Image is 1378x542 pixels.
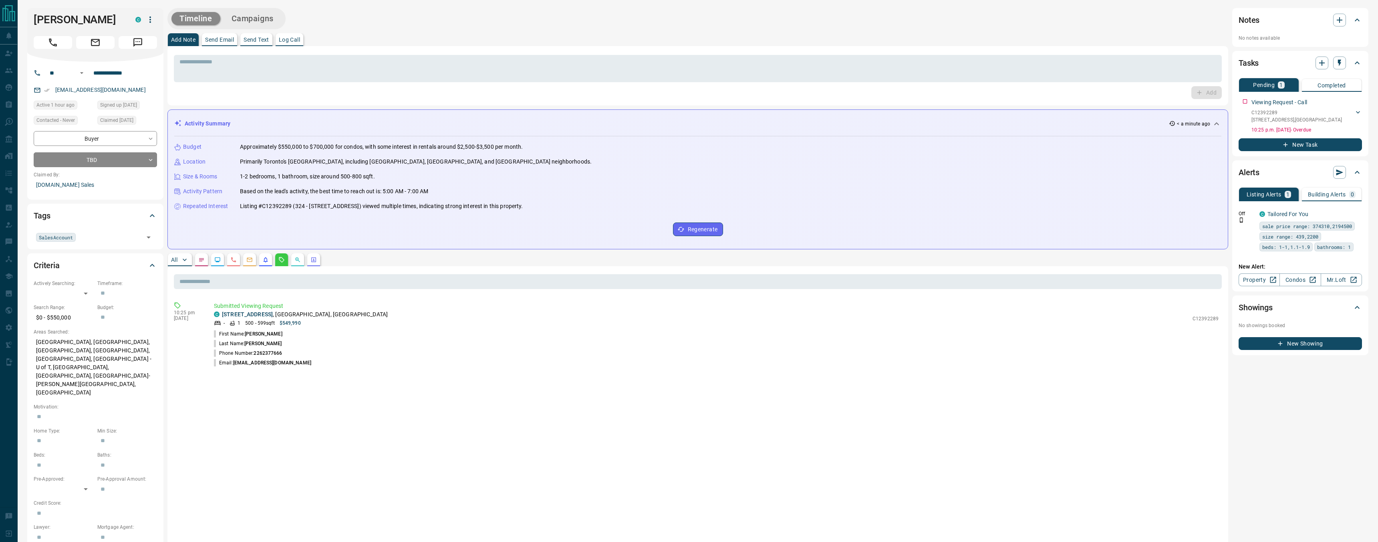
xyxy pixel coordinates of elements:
p: Activity Summary [185,119,230,128]
p: Completed [1318,83,1346,88]
div: C12392289[STREET_ADDRESS],[GEOGRAPHIC_DATA] [1251,107,1362,125]
span: Active 1 hour ago [36,101,75,109]
p: < a minute ago [1177,120,1210,127]
svg: Emails [246,257,253,263]
p: C12392289 [1193,315,1219,322]
p: Building Alerts [1308,192,1346,197]
p: Based on the lead's activity, the best time to reach out is: 5:00 AM - 7:00 AM [240,187,428,196]
button: Open [143,232,154,243]
p: $0 - $550,000 [34,311,93,324]
p: Log Call [279,37,300,42]
p: 1 [1279,82,1283,88]
button: Timeline [171,12,220,25]
p: 10:25 pm [174,310,202,315]
p: First Name: [214,330,282,338]
p: $549,990 [280,320,301,327]
span: Signed up [DATE] [100,101,137,109]
a: [STREET_ADDRESS] [222,311,273,318]
h1: [PERSON_NAME] [34,13,123,26]
p: Min Size: [97,427,157,435]
a: Mr.Loft [1321,273,1362,286]
p: [DOMAIN_NAME] Sales [34,178,157,192]
p: 1-2 bedrooms, 1 bathroom, size around 500-800 sqft. [240,172,375,181]
svg: Lead Browsing Activity [214,257,221,263]
p: 1 [1286,192,1289,197]
svg: Agent Actions [310,257,317,263]
p: Listing #C12392289 (324 - [STREET_ADDRESS]) viewed multiple times, indicating strong interest in ... [240,202,523,210]
p: 1 [238,320,240,327]
div: Criteria [34,256,157,275]
p: Pre-Approved: [34,475,93,483]
button: Campaigns [224,12,282,25]
p: All [171,257,177,263]
h2: Criteria [34,259,60,272]
span: sale price range: 374310,2194500 [1262,222,1352,230]
span: Claimed [DATE] [100,116,133,124]
p: Timeframe: [97,280,157,287]
p: Send Text [244,37,269,42]
p: Search Range: [34,304,93,311]
span: [PERSON_NAME] [244,341,282,346]
svg: Opportunities [294,257,301,263]
p: Repeated Interest [183,202,228,210]
svg: Requests [278,257,285,263]
div: condos.ca [214,311,220,317]
a: [EMAIL_ADDRESS][DOMAIN_NAME] [55,87,146,93]
p: Areas Searched: [34,328,157,336]
p: Budget: [97,304,157,311]
div: Showings [1239,298,1362,317]
p: Location [183,158,205,166]
p: New Alert: [1239,263,1362,271]
span: Email [76,36,115,49]
h2: Tags [34,209,50,222]
span: Call [34,36,72,49]
p: Actively Searching: [34,280,93,287]
h2: Showings [1239,301,1273,314]
div: Mon Sep 15 2025 [34,101,93,112]
p: [DATE] [174,315,202,321]
p: Motivation: [34,403,157,411]
div: Tags [34,206,157,225]
p: 0 [1351,192,1354,197]
p: Pending [1253,82,1275,88]
p: [GEOGRAPHIC_DATA], [GEOGRAPHIC_DATA], [GEOGRAPHIC_DATA], [GEOGRAPHIC_DATA], [GEOGRAPHIC_DATA], [G... [34,336,157,399]
p: Listing Alerts [1247,192,1281,197]
p: - [224,320,225,327]
svg: Listing Alerts [262,257,269,263]
button: Open [77,68,87,78]
span: [EMAIL_ADDRESS][DOMAIN_NAME] [233,360,311,366]
div: condos.ca [1259,211,1265,217]
p: 500 - 599 sqft [245,320,274,327]
div: Tasks [1239,53,1362,73]
button: New Task [1239,138,1362,151]
span: size range: 439,2200 [1262,233,1318,241]
p: Send Email [205,37,234,42]
div: Thu Aug 08 2019 [97,101,157,112]
span: beds: 1-1,1.1-1.9 [1262,243,1310,251]
span: Contacted - Never [36,116,75,124]
svg: Email Verified [44,87,50,93]
a: Condos [1279,273,1321,286]
p: Lawyer: [34,524,93,531]
a: Property [1239,273,1280,286]
p: Home Type: [34,427,93,435]
p: Size & Rooms [183,172,218,181]
p: Last Name: [214,340,282,347]
p: Claimed By: [34,171,157,178]
svg: Notes [198,257,205,263]
div: Alerts [1239,163,1362,182]
p: Baths: [97,451,157,459]
span: SalesAccount [39,233,73,241]
svg: Calls [230,257,237,263]
p: Off [1239,210,1255,217]
div: Buyer [34,131,157,146]
p: Add Note [171,37,195,42]
p: Credit Score: [34,500,157,507]
p: [STREET_ADDRESS] , [GEOGRAPHIC_DATA] [1251,116,1342,123]
p: Pre-Approval Amount: [97,475,157,483]
h2: Tasks [1239,57,1259,69]
p: Beds: [34,451,93,459]
span: [PERSON_NAME] [245,331,282,337]
h2: Notes [1239,14,1259,26]
span: bathrooms: 1 [1317,243,1351,251]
